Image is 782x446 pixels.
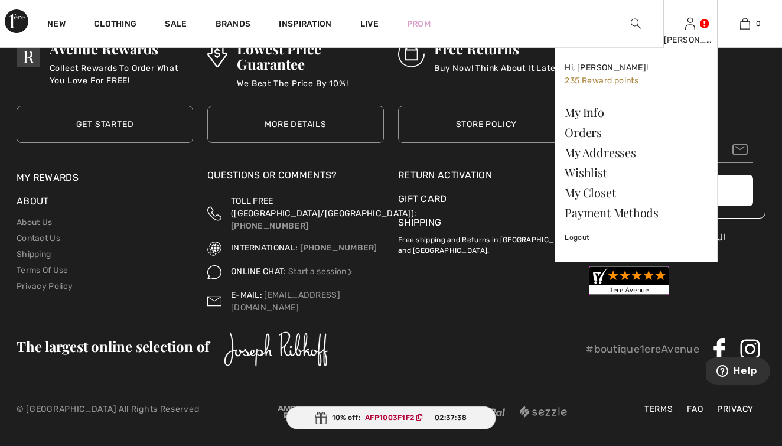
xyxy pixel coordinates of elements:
[435,412,467,423] span: 02:37:38
[17,106,193,143] a: Get Started
[231,243,298,253] span: INTERNATIONAL:
[685,18,695,29] a: Sign In
[207,168,384,188] div: Questions or Comments?
[565,223,708,252] a: Logout
[17,172,79,183] a: My Rewards
[207,265,221,279] img: Online Chat
[638,403,679,415] a: Terms
[709,338,730,360] img: Facebook
[207,242,221,256] img: International
[224,331,328,367] img: Joseph Ribkoff
[278,406,318,418] img: Amex
[231,266,286,276] span: ONLINE CHAT:
[231,221,308,231] a: [PHONE_NUMBER]
[17,265,69,275] a: Terms Of Use
[740,17,750,31] img: My Bag
[398,192,575,206] a: Gift Card
[706,357,770,387] iframe: Opens a widget where you can find more information
[279,19,331,31] span: Inspiration
[565,203,708,223] a: Payment Methods
[17,281,73,291] a: Privacy Policy
[398,217,441,228] a: Shipping
[434,62,561,86] p: Buy Now! Think About It Later!
[231,290,340,312] a: [EMAIL_ADDRESS][DOMAIN_NAME]
[565,162,708,183] a: Wishlist
[565,102,708,122] a: My Info
[207,195,221,232] img: Toll Free (Canada/US)
[360,18,379,30] a: Live
[664,34,718,46] div: [PERSON_NAME]
[434,41,561,56] h3: Free Returns
[398,41,425,67] img: Free Returns
[365,414,414,422] ins: AFP1003F1F2
[216,19,251,31] a: Brands
[207,41,227,67] img: Lowest Price Guarantee
[407,18,431,30] a: Prom
[565,63,648,73] span: Hi, [PERSON_NAME]!
[520,406,567,418] img: Sezzle
[17,41,40,67] img: Avenue Rewards
[565,57,708,92] a: Hi, [PERSON_NAME]! 235 Reward points
[17,337,209,356] span: The largest online selection of
[50,41,193,56] h3: Avenue Rewards
[300,243,377,253] a: [PHONE_NUMBER]
[315,412,327,424] img: Gift.svg
[565,76,638,86] span: 235 Reward points
[17,194,193,214] div: About
[288,266,355,276] a: Start a session
[17,233,60,243] a: Contact Us
[398,106,575,143] a: Store Policy
[5,9,28,33] img: 1ère Avenue
[17,403,266,415] p: © [GEOGRAPHIC_DATA] All Rights Reserved
[565,142,708,162] a: My Addresses
[681,403,709,415] a: FAQ
[47,19,66,31] a: New
[398,168,575,183] a: Return Activation
[207,289,221,314] img: Contact us
[237,77,384,101] p: We Beat The Price By 10%!
[346,268,354,276] img: Online Chat
[398,230,575,256] p: Free shipping and Returns in [GEOGRAPHIC_DATA] and [GEOGRAPHIC_DATA].
[165,19,187,31] a: Sale
[207,106,384,143] a: More Details
[17,217,52,227] a: About Us
[718,17,772,31] a: 0
[756,18,761,29] span: 0
[565,122,708,142] a: Orders
[237,41,384,71] h3: Lowest Price Guarantee
[231,196,416,219] span: TOLL FREE ([GEOGRAPHIC_DATA]/[GEOGRAPHIC_DATA]):
[94,19,136,31] a: Clothing
[685,17,695,31] img: My Info
[17,249,51,259] a: Shipping
[589,266,669,295] img: Customer Reviews
[586,341,699,357] p: #boutique1ereAvenue
[711,403,760,415] a: Privacy
[286,406,496,429] div: 10% off:
[231,290,262,300] span: E-MAIL:
[631,17,641,31] img: search the website
[50,62,193,86] p: Collect Rewards To Order What You Love For FREE!
[565,183,708,203] a: My Closet
[739,338,761,360] img: Instagram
